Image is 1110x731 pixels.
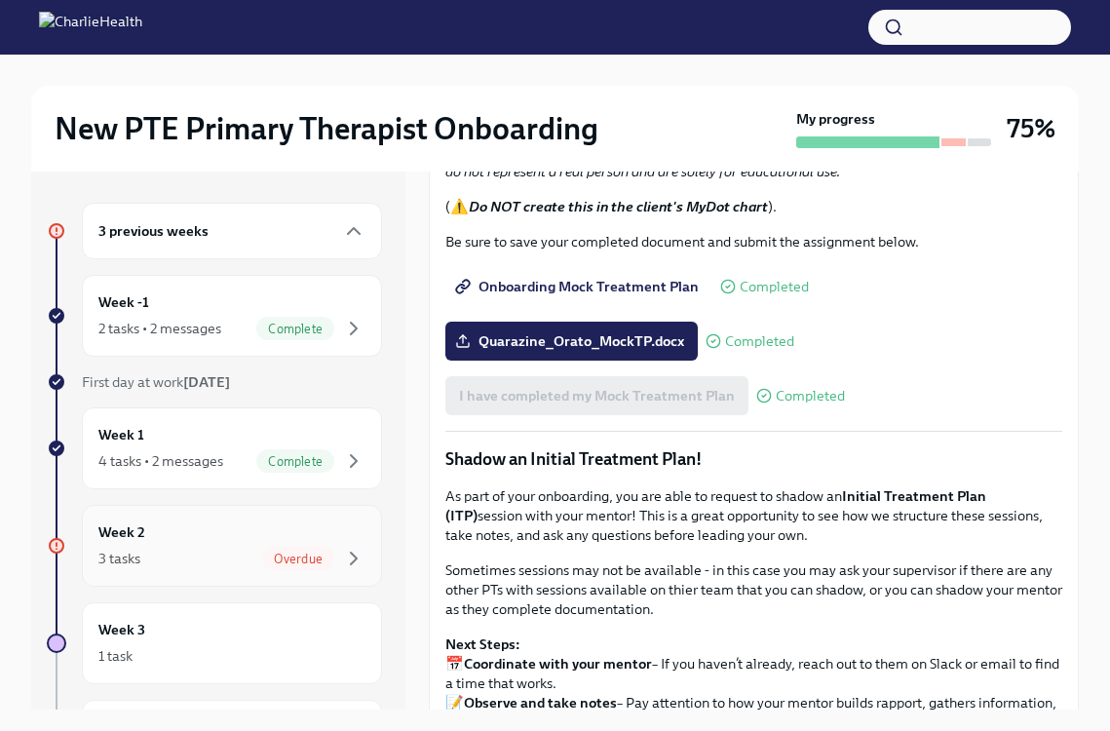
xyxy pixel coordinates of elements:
p: (⚠️ ). [445,197,1062,216]
strong: Coordinate with your mentor [464,655,652,673]
span: Completed [776,389,845,404]
span: Completed [740,280,809,294]
a: First day at work[DATE] [47,372,382,392]
span: Overdue [262,552,334,566]
a: Week 31 task [47,602,382,684]
span: Complete [256,322,334,336]
p: Sometimes sessions may not be available - in this case you may ask your supervisor if there are a... [445,560,1062,619]
a: Week 14 tasks • 2 messagesComplete [47,407,382,489]
a: Week -12 tasks • 2 messagesComplete [47,275,382,357]
p: Be sure to save your completed document and submit the assignment below. [445,232,1062,251]
h6: Week 3 [98,619,145,640]
label: Quarazine_Orato_MockTP.docx [445,322,698,361]
h3: 75% [1007,111,1055,146]
strong: My progress [796,109,875,129]
p: As part of your onboarding, you are able to request to shadow an session with your mentor! This i... [445,486,1062,545]
h6: Week 2 [98,521,145,543]
span: Completed [725,334,794,349]
span: Onboarding Mock Treatment Plan [459,277,699,296]
div: 3 tasks [98,549,140,568]
div: 1 task [98,646,133,666]
div: 2 tasks • 2 messages [98,319,221,338]
div: 3 previous weeks [82,203,382,259]
strong: Next Steps: [445,635,520,653]
h6: Week -1 [98,291,149,313]
h2: New PTE Primary Therapist Onboarding [55,109,598,148]
img: CharlieHealth [39,12,142,43]
strong: Observe and take notes [464,694,617,712]
h6: Week 1 [98,424,144,445]
div: 4 tasks • 2 messages [98,451,223,471]
strong: [DATE] [183,373,230,391]
h6: 3 previous weeks [98,220,209,242]
span: Complete [256,454,334,469]
p: Shadow an Initial Treatment Plan! [445,447,1062,471]
a: Week 23 tasksOverdue [47,505,382,587]
span: Quarazine_Orato_MockTP.docx [459,331,684,351]
span: First day at work [82,373,230,391]
a: Onboarding Mock Treatment Plan [445,267,712,306]
strong: Do NOT create this in the client's MyDot chart [469,198,768,215]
